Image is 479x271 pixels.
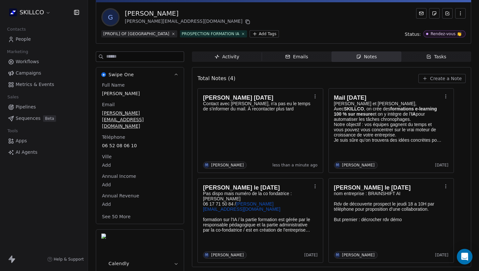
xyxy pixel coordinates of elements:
span: Email [101,101,116,108]
p: [PERSON_NAME] et [PERSON_NAME], [334,101,442,106]
span: Annual Revenue [101,193,140,199]
span: Sequences [16,115,40,122]
p: Notre objectif : vos équipes gagnent du temps et vous pouvez vous concentrer sur le vrai moteur d... [334,122,442,137]
span: Marketing [4,47,31,57]
p: Rdv de découverte prospect le jeudi 18 a 10H par téléphone pour proposition d’une collaboration. [334,201,442,212]
span: Pipelines [16,104,36,110]
strong: formations e-learning 100 % sur mesure [334,106,438,117]
span: Full Name [101,82,126,88]
span: Sales [5,92,22,102]
span: less than a minute ago [272,163,317,168]
a: Apps [5,135,82,146]
span: Workflows [16,58,39,65]
span: Beta [43,115,56,122]
div: M [205,252,208,258]
span: 06 52 08 06 10 [102,142,178,149]
a: People [5,34,82,45]
button: Create a Note [418,74,466,83]
span: Add [102,162,178,168]
span: Annual Income [101,173,138,179]
div: Rendez-vous 👏 [430,32,462,36]
span: [DATE] [435,163,448,168]
p: Avec , on crée des et on y intègre de l’ pour automatiser les tâches chronophages. [334,106,442,122]
strong: IA [411,111,416,117]
a: Campaigns [5,68,82,78]
span: [PERSON_NAME] [102,90,178,97]
button: See 50 More [98,211,135,222]
span: Téléphone [101,134,126,140]
span: Contacts [4,24,29,34]
a: Workflows [5,56,82,67]
h1: [PERSON_NAME] [DATE] [203,94,311,101]
a: SequencesBeta [5,113,82,124]
div: Open Intercom Messenger [457,249,472,264]
span: [DATE] [304,252,318,258]
strong: SKILLCO [344,106,364,111]
span: Apps [16,137,27,144]
span: People [16,36,31,43]
a: Pipelines [5,102,82,112]
div: PROSPECTION FORMATION IA [182,31,239,37]
div: M [205,163,208,168]
p: nom entreprise : BRAINSHIFT AI [334,191,442,196]
div: [PERSON_NAME][EMAIL_ADDRESS][DOMAIN_NAME] [125,18,252,26]
div: Emails [285,53,308,60]
div: [PERSON_NAME] [125,9,252,18]
span: Add [102,201,178,207]
span: AI Agents [16,149,37,156]
span: Add [102,181,178,188]
span: Campaigns [16,70,41,77]
p: formation sur l'IA / la partie formation est gérée par le responsable pédagogique et la partie ad... [203,217,311,233]
div: M [336,163,339,168]
div: [PERSON_NAME] [211,163,244,167]
span: Metrics & Events [16,81,54,88]
div: Activity [214,53,239,60]
span: Help & Support [54,257,84,262]
button: Add Tags [250,30,279,37]
div: M [336,252,339,258]
p: Je suis sûre qu’on trouvera des idées concrètes pour vous faire gagner en efficacité. [334,137,442,143]
div: [PERSON_NAME] [342,163,375,167]
span: Create a Note [430,75,462,82]
a: Help & Support [47,257,84,262]
div: [PERSON_NAME] [211,253,244,257]
div: [PERSON_NAME] [342,253,375,257]
span: Calendly [109,260,129,267]
a: AI Agents [5,147,82,158]
span: G [103,9,118,25]
p: Contact avec [PERSON_NAME], n'a pas eu le temps de s'informer du mail. À recontacter plus tard [203,101,311,111]
button: Swipe OneSwipe One [96,67,184,82]
span: Ville [101,153,113,160]
span: SKILLCO [20,8,44,17]
span: Total Notes (4) [197,75,235,82]
span: Status: [405,31,421,37]
div: Tasks [426,53,446,60]
a: Metrics & Events [5,79,82,90]
h1: [PERSON_NAME] le [DATE] [334,184,442,191]
button: SKILLCO [8,7,52,18]
p: 06 17 71 50 84 / [203,201,311,212]
span: Tools [5,126,21,136]
div: [PROFIL] OF [GEOGRAPHIC_DATA] [103,31,169,37]
span: [DATE] [435,252,448,258]
div: Swipe OneSwipe One [96,82,184,224]
img: Swipe One [101,72,106,77]
a: [PERSON_NAME][EMAIL_ADDRESS][DOMAIN_NAME] [203,201,280,212]
span: Swipe One [109,71,134,78]
p: Pas dispo mais numéro de la co fondatrice : [PERSON_NAME] [203,191,311,201]
img: Skillco%20logo%20icon%20(2).png [9,8,17,16]
h1: [PERSON_NAME] le [DATE] [203,184,311,191]
h1: Mail [DATE] [334,94,442,101]
p: But premier : décrocher rdv démo [334,217,442,222]
span: [PERSON_NAME][EMAIL_ADDRESS][DOMAIN_NAME] [102,110,178,129]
